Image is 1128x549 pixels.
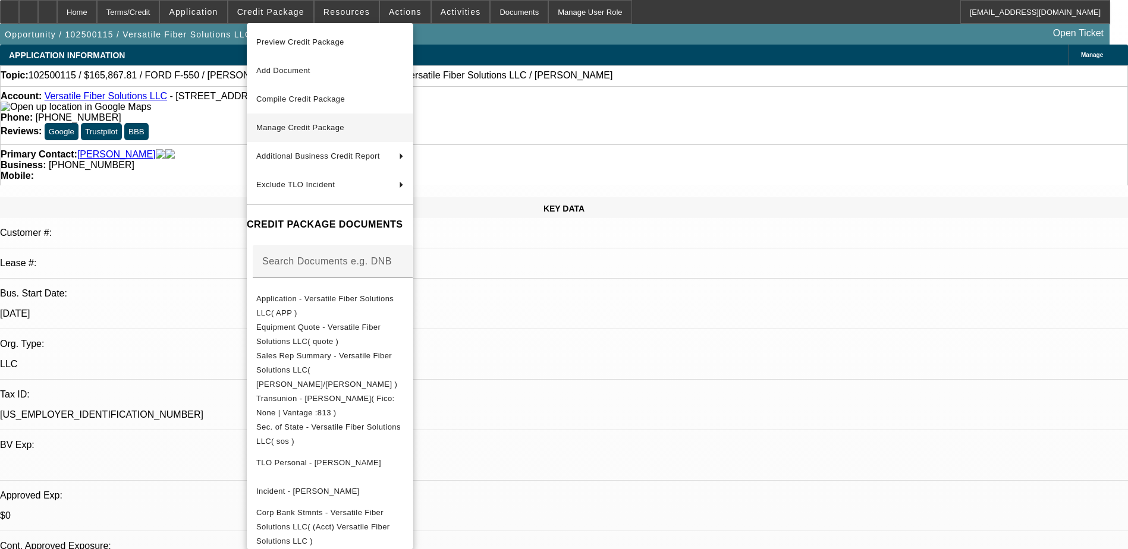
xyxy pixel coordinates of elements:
span: Corp Bank Stmnts - Versatile Fiber Solutions LLC( (Acct) Versatile Fiber Solutions LLC ) [256,508,390,545]
button: Sec. of State - Versatile Fiber Solutions LLC( sos ) [247,420,413,449]
span: Equipment Quote - Versatile Fiber Solutions LLC( quote ) [256,323,381,346]
button: Incident - Stringer, Andrew [247,477,413,506]
span: Add Document [256,66,310,75]
span: Sec. of State - Versatile Fiber Solutions LLC( sos ) [256,422,401,446]
span: Additional Business Credit Report [256,152,380,160]
span: Application - Versatile Fiber Solutions LLC( APP ) [256,294,394,317]
button: Application - Versatile Fiber Solutions LLC( APP ) [247,292,413,320]
button: Equipment Quote - Versatile Fiber Solutions LLC( quote ) [247,320,413,349]
h4: CREDIT PACKAGE DOCUMENTS [247,217,413,232]
span: Transunion - [PERSON_NAME]( Fico: None | Vantage :813 ) [256,394,395,417]
span: Incident - [PERSON_NAME] [256,487,360,496]
button: TLO Personal - Stringer, Andrew [247,449,413,477]
button: Sales Rep Summary - Versatile Fiber Solutions LLC( Martell, Heath/Flagg, Jon ) [247,349,413,392]
span: Sales Rep Summary - Versatile Fiber Solutions LLC( [PERSON_NAME]/[PERSON_NAME] ) [256,351,397,389]
span: Preview Credit Package [256,37,344,46]
button: Transunion - Stringer, Andrew( Fico: None | Vantage :813 ) [247,392,413,420]
span: Manage Credit Package [256,123,344,132]
span: TLO Personal - [PERSON_NAME] [256,458,381,467]
span: Exclude TLO Incident [256,180,335,189]
button: Corp Bank Stmnts - Versatile Fiber Solutions LLC( (Acct) Versatile Fiber Solutions LLC ) [247,506,413,548]
mat-label: Search Documents e.g. DNB [262,256,392,266]
span: Compile Credit Package [256,94,345,103]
